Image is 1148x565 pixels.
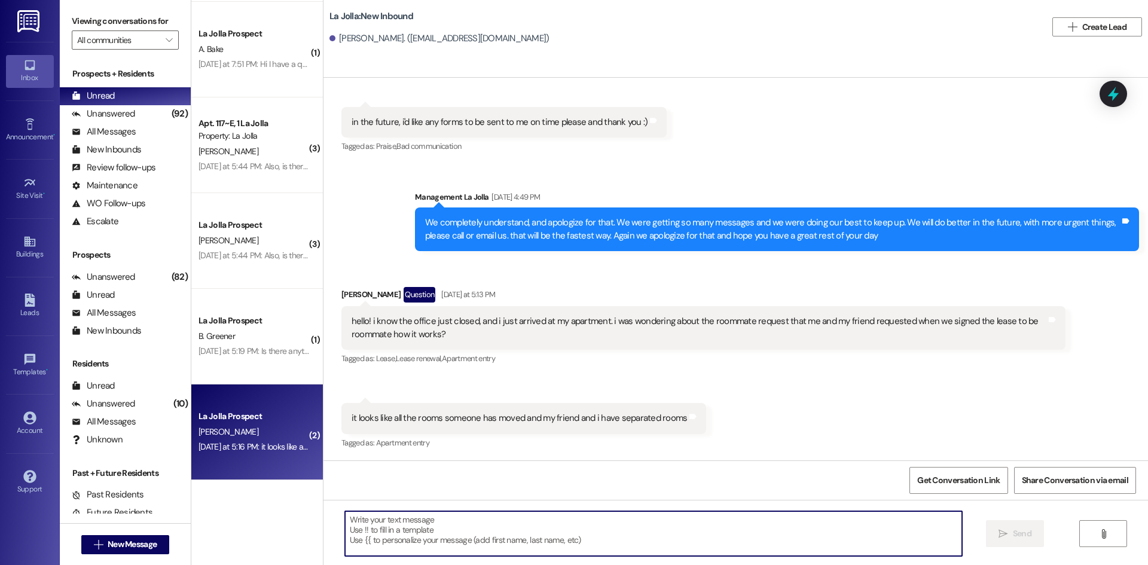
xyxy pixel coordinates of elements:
[909,467,1007,494] button: Get Conversation Link
[77,30,160,50] input: All communities
[341,138,667,155] div: Tagged as:
[43,190,45,198] span: •
[396,141,461,151] span: Bad communication
[72,506,152,519] div: Future Residents
[17,10,42,32] img: ResiDesk Logo
[6,349,54,381] a: Templates •
[341,434,707,451] div: Tagged as:
[999,529,1007,539] i: 
[199,314,309,327] div: La Jolla Prospect
[199,117,309,130] div: Apt. 117~E, 1 La Jolla
[60,358,191,370] div: Residents
[72,289,115,301] div: Unread
[72,108,135,120] div: Unanswered
[6,173,54,205] a: Site Visit •
[72,488,144,501] div: Past Residents
[415,191,1139,207] div: Management La Jolla
[72,179,138,192] div: Maintenance
[72,143,141,156] div: New Inbounds
[199,235,258,246] span: [PERSON_NAME]
[72,271,135,283] div: Unanswered
[72,433,123,446] div: Unknown
[72,126,136,138] div: All Messages
[6,408,54,440] a: Account
[396,353,442,364] span: Lease renewal ,
[438,288,495,301] div: [DATE] at 5:13 PM
[341,350,1065,367] div: Tagged as:
[1022,474,1128,487] span: Share Conversation via email
[72,215,118,228] div: Escalate
[1082,21,1126,33] span: Create Lead
[94,540,103,549] i: 
[166,35,172,45] i: 
[72,325,141,337] div: New Inbounds
[199,331,235,341] span: B. Greener
[199,161,699,172] div: [DATE] at 5:44 PM: Also, is there any way a roommate of mine could pick up my parking pass? I com...
[352,116,648,129] div: in the future, i'd like any forms to be sent to me on time please and thank you :)
[199,146,258,157] span: [PERSON_NAME]
[72,380,115,392] div: Unread
[6,466,54,499] a: Support
[170,395,191,413] div: (10)
[72,416,136,428] div: All Messages
[376,353,396,364] span: Lease ,
[329,32,549,45] div: [PERSON_NAME]. ([EMAIL_ADDRESS][DOMAIN_NAME])
[199,426,258,437] span: [PERSON_NAME]
[442,353,495,364] span: Apartment entry
[60,249,191,261] div: Prospects
[169,105,191,123] div: (92)
[917,474,1000,487] span: Get Conversation Link
[199,250,699,261] div: [DATE] at 5:44 PM: Also, is there any way a roommate of mine could pick up my parking pass? I com...
[199,59,596,69] div: [DATE] at 7:51 PM: Hi I have a quick question about a bidet. Am I able to set up a non-permanent ...
[1013,527,1031,540] span: Send
[6,231,54,264] a: Buildings
[1068,22,1077,32] i: 
[46,366,48,374] span: •
[53,131,55,139] span: •
[60,68,191,80] div: Prospects + Residents
[986,520,1044,547] button: Send
[199,346,510,356] div: [DATE] at 5:19 PM: Is there anything else that needs done? Or is the contract for sure hers?
[425,216,1120,242] div: We completely understand, and apologize for that. We were getting so many messages and we were do...
[376,141,396,151] span: Praise ,
[329,10,413,23] b: La Jolla: New Inbound
[72,197,145,210] div: WO Follow-ups
[72,12,179,30] label: Viewing conversations for
[72,90,115,102] div: Unread
[72,161,155,174] div: Review follow-ups
[169,268,191,286] div: (82)
[376,438,429,448] span: Apartment entry
[404,287,435,302] div: Question
[72,398,135,410] div: Unanswered
[488,191,540,203] div: [DATE] 4:49 PM
[108,538,157,551] span: New Message
[81,535,170,554] button: New Message
[60,467,191,480] div: Past + Future Residents
[199,130,309,142] div: Property: La Jolla
[1099,529,1108,539] i: 
[199,28,309,40] div: La Jolla Prospect
[199,441,569,452] div: [DATE] at 5:16 PM: it looks like all the rooms someone has moved and my friend and i have separat...
[6,290,54,322] a: Leads
[1014,467,1136,494] button: Share Conversation via email
[341,287,1065,306] div: [PERSON_NAME]
[1052,17,1142,36] button: Create Lead
[352,412,688,424] div: it looks like all the rooms someone has moved and my friend and i have separated rooms
[352,315,1046,341] div: hello! i know the office just closed, and i just arrived at my apartment. i was wondering about t...
[199,44,223,54] span: A. Bake
[199,219,309,231] div: La Jolla Prospect
[72,307,136,319] div: All Messages
[199,410,309,423] div: La Jolla Prospect
[6,55,54,87] a: Inbox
